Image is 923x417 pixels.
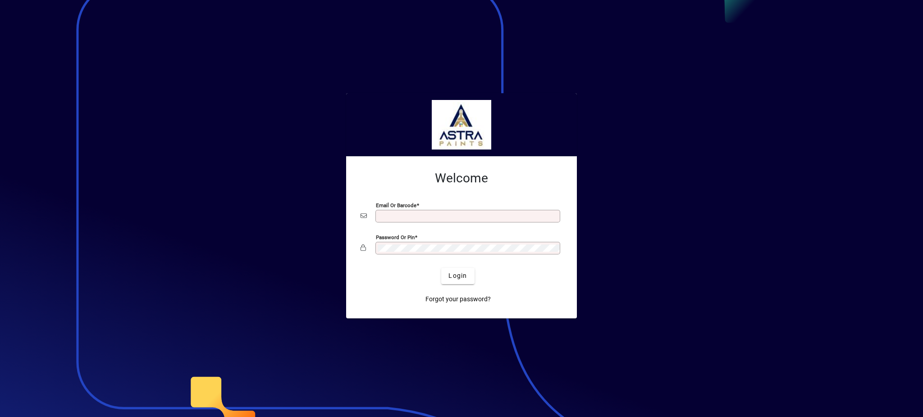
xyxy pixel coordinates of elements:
[376,234,415,240] mat-label: Password or Pin
[441,268,474,284] button: Login
[448,271,467,281] span: Login
[376,202,416,208] mat-label: Email or Barcode
[422,291,494,308] a: Forgot your password?
[361,171,562,186] h2: Welcome
[425,295,491,304] span: Forgot your password?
